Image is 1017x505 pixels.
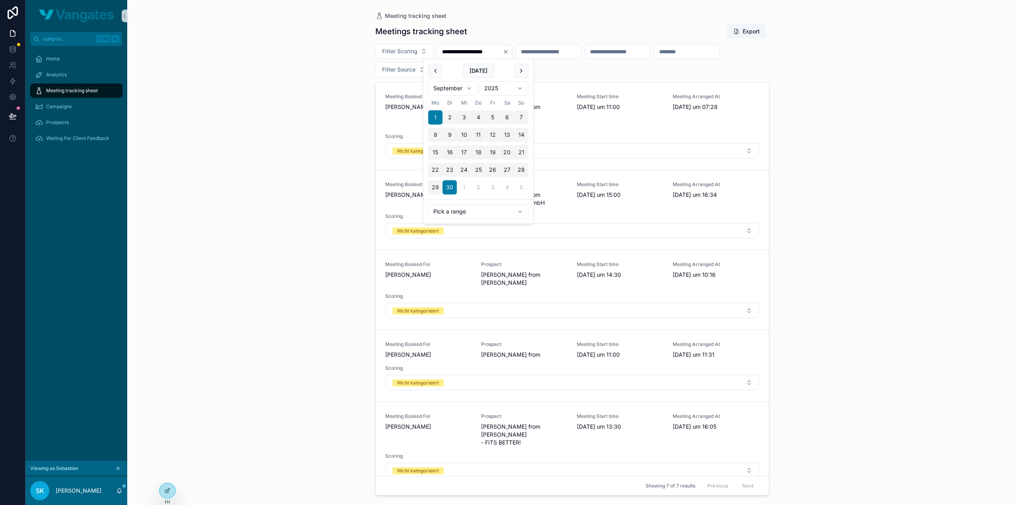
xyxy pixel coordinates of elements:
[428,128,443,142] button: Montag, 8. September 2025, selected
[376,402,769,489] a: Meeting Booked For[PERSON_NAME]Prospect[PERSON_NAME] from [PERSON_NAME] - FITS BETTER!Meeting Sta...
[376,330,769,402] a: Meeting Booked For[PERSON_NAME]Prospect[PERSON_NAME] fromMeeting Start time[DATE] um 11:00Meeting...
[443,146,457,160] button: Dienstag, 16. September 2025, selected
[397,148,439,155] div: Nicht kategorisiert
[481,423,567,447] span: [PERSON_NAME] from [PERSON_NAME] - FITS BETTER!
[375,44,434,59] button: Select Button
[385,341,472,348] span: Meeting Booked For
[385,423,472,431] span: [PERSON_NAME]
[471,128,485,142] button: Donnerstag, 11. September 2025, selected
[46,135,109,142] span: Waiting For Client Feedback
[457,181,471,195] button: Mittwoch, 1. Oktober 2025
[385,103,472,111] span: [PERSON_NAME]
[428,205,528,219] button: Relative time
[443,111,457,125] button: Dienstag, 2. September 2025, selected
[43,36,93,42] span: Jump to...
[500,146,514,160] button: Samstag, 20. September 2025, selected
[481,413,567,420] span: Prospect
[46,103,72,110] span: Campaigns
[457,128,471,142] button: Mittwoch, 10. September 2025, selected
[376,250,769,330] a: Meeting Booked For[PERSON_NAME]Prospect[PERSON_NAME] from [PERSON_NAME]Meeting Start time[DATE] u...
[386,143,759,158] button: Select Button
[385,453,759,459] span: Scoring
[514,99,528,107] th: Sonntag
[375,26,467,37] h1: Meetings tracking sheet
[39,10,114,22] img: App logo
[500,128,514,142] button: Samstag, 13. September 2025, selected
[25,46,127,156] div: scrollable content
[500,163,514,177] button: Samstag, 27. September 2025, selected
[443,99,457,107] th: Dienstag
[485,99,500,107] th: Freitag
[30,131,122,146] a: Waiting For Client Feedback
[500,181,514,195] button: Samstag, 4. Oktober 2025
[514,128,528,142] button: Sonntag, 14. September 2025, selected
[457,146,471,160] button: Mittwoch, 17. September 2025, selected
[428,99,443,107] th: Montag
[428,181,443,195] button: Montag, 29. September 2025, selected
[514,163,528,177] button: Sonntag, 28. September 2025, selected
[673,93,759,100] span: Meeting Arranged At
[385,191,472,199] span: [PERSON_NAME]
[514,146,528,160] button: Sonntag, 21. September 2025, selected
[673,351,759,359] span: [DATE] um 11:31
[443,163,457,177] button: Dienstag, 23. September 2025, selected
[56,487,101,495] p: [PERSON_NAME]
[503,49,512,55] button: Clear
[485,128,500,142] button: Freitag, 12. September 2025, selected
[471,181,485,195] button: Donnerstag, 2. Oktober 2025
[500,111,514,125] button: Samstag, 6. September 2025, selected
[385,12,446,20] span: Meeting tracking sheet
[471,111,485,125] button: Donnerstag, 4. September 2025, selected
[36,486,44,495] span: SK
[673,261,759,268] span: Meeting Arranged At
[673,103,759,111] span: [DATE] um 07:28
[385,261,472,268] span: Meeting Booked For
[481,261,567,268] span: Prospect
[457,111,471,125] button: Mittwoch, 3. September 2025, selected
[457,163,471,177] button: Mittwoch, 24. September 2025, selected
[385,93,472,100] span: Meeting Booked For
[385,351,472,359] span: [PERSON_NAME]
[30,99,122,114] a: Campaigns
[457,99,471,107] th: Mittwoch
[386,303,759,318] button: Select Button
[471,146,485,160] button: Donnerstag, 18. September 2025, selected
[471,163,485,177] button: Donnerstag, 25. September 2025, selected
[443,128,457,142] button: Dienstag, 9. September 2025, selected
[577,341,663,348] span: Meeting Start time
[397,227,439,235] div: Nicht kategorisiert
[386,463,759,478] button: Select Button
[673,271,759,279] span: [DATE] um 10:16
[577,261,663,268] span: Meeting Start time
[385,213,759,219] span: Scoring
[30,84,122,98] a: Meeting tracking sheet
[428,146,443,160] button: Montag, 15. September 2025, selected
[577,423,663,431] span: [DATE] um 13:30
[46,72,67,78] span: Analytics
[577,413,663,420] span: Meeting Start time
[463,64,494,78] button: [DATE]
[30,32,122,46] button: Jump to...CtrlK
[673,341,759,348] span: Meeting Arranged At
[385,413,472,420] span: Meeting Booked For
[46,56,60,62] span: Home
[30,115,122,130] a: Prospects
[376,82,769,170] a: Meeting Booked For[PERSON_NAME]Prospect[PERSON_NAME] from [PERSON_NAME] & [PERSON_NAME]Meeting St...
[385,293,759,299] span: Scoring
[382,66,415,74] span: Filter Source
[385,365,759,371] span: Scoring
[481,341,567,348] span: Prospect
[397,467,439,474] div: Nicht kategorisiert
[428,163,443,177] button: Montag, 22. September 2025, selected
[30,52,122,66] a: Home
[673,413,759,420] span: Meeting Arranged At
[46,87,98,94] span: Meeting tracking sheet
[577,181,663,188] span: Meeting Start time
[481,271,567,287] span: [PERSON_NAME] from [PERSON_NAME]
[646,483,695,489] span: Showing 7 of 7 results
[673,191,759,199] span: [DATE] um 16:34
[375,12,446,20] a: Meeting tracking sheet
[386,375,759,390] button: Select Button
[673,181,759,188] span: Meeting Arranged At
[727,24,766,39] button: Export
